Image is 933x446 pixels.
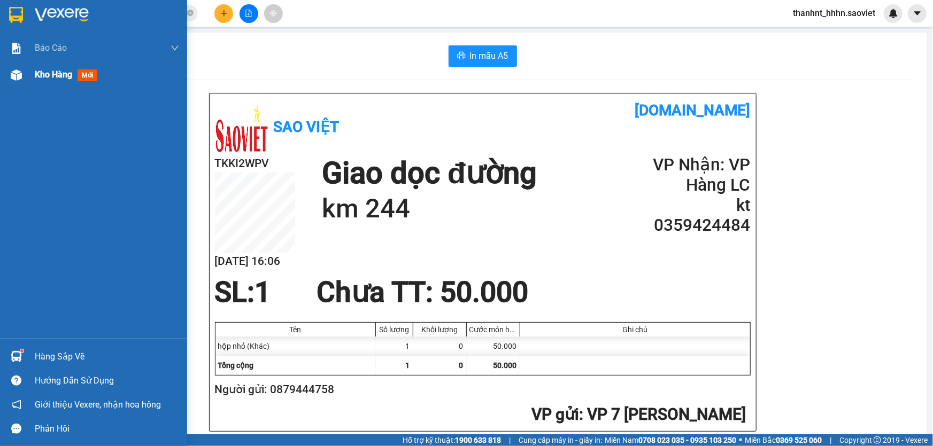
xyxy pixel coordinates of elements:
[214,4,233,23] button: plus
[406,361,410,370] span: 1
[35,373,179,389] div: Hướng dẫn sử dụng
[11,375,21,386] span: question-circle
[11,400,21,410] span: notification
[35,421,179,437] div: Phản hồi
[245,10,252,17] span: file-add
[416,325,464,334] div: Khối lượng
[11,69,22,81] img: warehouse-icon
[494,361,517,370] span: 50.000
[379,325,410,334] div: Số lượng
[215,276,255,309] span: SL:
[218,361,254,370] span: Tổng cộng
[413,337,467,356] div: 0
[9,7,23,23] img: logo-vxr
[35,41,67,54] span: Báo cáo
[635,101,751,119] b: [DOMAIN_NAME]
[264,4,283,23] button: aim
[889,9,898,18] img: icon-new-feature
[457,51,466,61] span: printer
[218,325,373,334] div: Tên
[908,4,927,23] button: caret-down
[20,349,24,353] sup: 1
[6,62,86,80] h2: TKKI2WPV
[776,436,822,444] strong: 0369 525 060
[187,10,194,16] span: close-circle
[467,337,520,356] div: 50.000
[459,361,464,370] span: 0
[215,155,295,173] h2: TKKI2WPV
[35,69,72,80] span: Kho hàng
[605,434,736,446] span: Miền Nam
[455,436,501,444] strong: 1900 633 818
[322,155,537,192] h1: Giao dọc đường
[322,192,537,226] h1: km 244
[509,434,511,446] span: |
[269,10,277,17] span: aim
[469,325,517,334] div: Cước món hàng
[622,195,750,216] h2: kt
[622,155,750,195] h2: VP Nhận: VP Hàng LC
[65,25,130,43] b: Sao Việt
[11,43,22,54] img: solution-icon
[830,434,831,446] span: |
[143,9,258,26] b: [DOMAIN_NAME]
[171,44,179,52] span: down
[470,49,508,62] span: In mẫu A5
[255,276,271,309] span: 1
[310,276,535,308] div: Chưa TT : 50.000
[11,424,21,434] span: message
[449,45,517,67] button: printerIn mẫu A5
[638,436,736,444] strong: 0708 023 035 - 0935 103 250
[532,405,580,424] span: VP gửi
[376,337,413,356] div: 1
[240,4,258,23] button: file-add
[622,215,750,236] h2: 0359424484
[35,349,179,365] div: Hàng sắp về
[215,381,746,398] h2: Người gửi: 0879444758
[78,69,97,81] span: mới
[874,436,881,444] span: copyright
[523,325,747,334] div: Ghi chú
[187,9,194,19] span: close-circle
[784,6,884,20] span: thanhnt_hhhn.saoviet
[215,101,268,155] img: logo.jpg
[11,351,22,362] img: warehouse-icon
[35,398,161,411] span: Giới thiệu Vexere, nhận hoa hồng
[215,337,376,356] div: hộp nhỏ (Khác)
[745,434,822,446] span: Miền Bắc
[215,404,746,426] h2: : VP 7 [PERSON_NAME]
[519,434,602,446] span: Cung cấp máy in - giấy in:
[739,438,742,442] span: ⚪️
[403,434,501,446] span: Hỗ trợ kỹ thuật:
[6,9,59,62] img: logo.jpg
[274,118,340,136] b: Sao Việt
[220,10,228,17] span: plus
[215,253,295,270] h2: [DATE] 16:06
[56,62,197,136] h1: Giao dọc đường
[913,9,922,18] span: caret-down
